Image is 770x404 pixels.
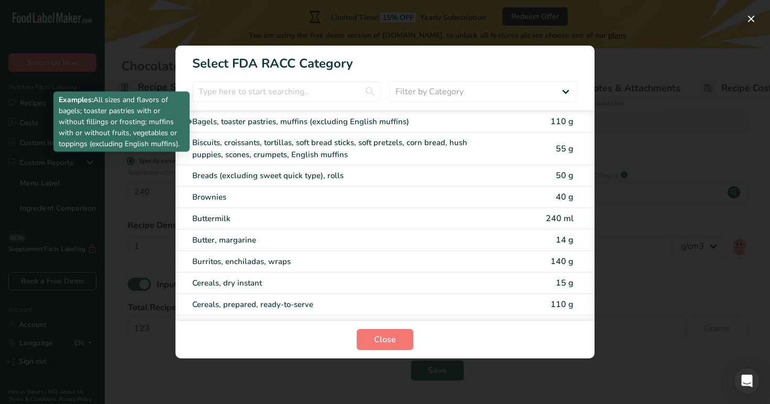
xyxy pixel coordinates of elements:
div: Cereals, dry instant [192,277,490,289]
div: Brownies [192,191,490,203]
div: Breads (excluding sweet quick type), rolls [192,170,490,182]
input: Type here to start searching.. [192,81,381,102]
div: Cakes, heavyweight [192,320,490,332]
p: All sizes and flavors of bagels; toaster pastries with or without fillings or frosting; muffins w... [59,94,184,149]
div: Cereals, prepared, ready-to-serve [192,299,490,311]
span: 240 ml [546,213,574,224]
span: 50 g [556,170,574,181]
div: Burritos, enchiladas, wraps [192,256,490,268]
h1: Select FDA RACC Category [175,46,595,73]
span: 110 g [551,299,574,310]
div: Buttermilk [192,213,490,225]
div: Bagels, toaster pastries, muffins (excluding English muffins) [192,116,490,128]
span: 15 g [556,277,574,289]
span: 110 g [551,116,574,127]
div: Open Intercom Messenger [734,368,760,394]
span: 55 g [556,143,574,155]
span: 14 g [556,234,574,246]
b: Examples: [59,95,93,105]
span: 140 g [551,256,574,267]
div: Butter, margarine [192,234,490,246]
span: 40 g [556,191,574,203]
div: Biscuits, croissants, tortillas, soft bread sticks, soft pretzels, corn bread, hush puppies, scon... [192,137,490,160]
span: Close [374,333,396,346]
button: Close [357,329,413,350]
